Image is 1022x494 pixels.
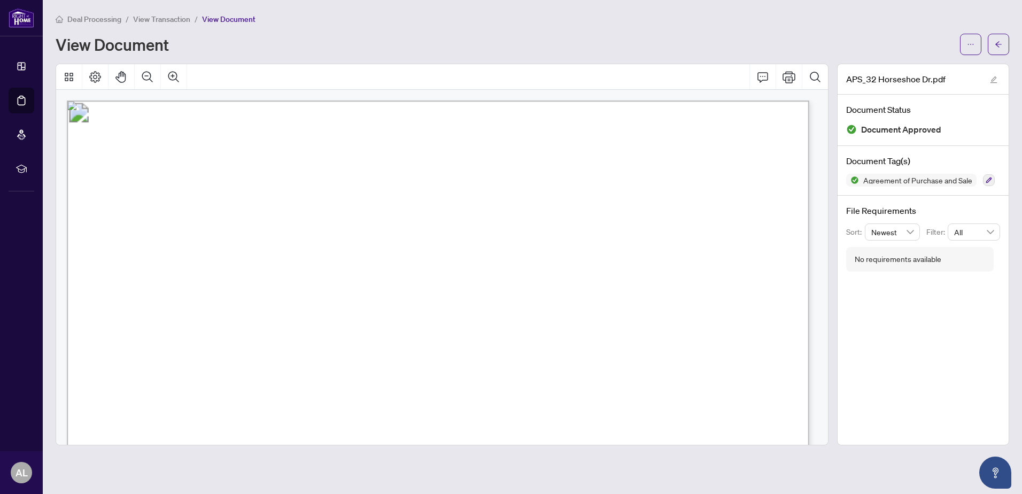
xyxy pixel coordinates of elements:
span: home [56,16,63,23]
li: / [195,13,198,25]
span: Newest [871,224,914,240]
div: No requirements available [855,253,941,265]
p: Filter: [926,226,948,238]
span: arrow-left [995,41,1002,48]
span: Document Approved [861,122,941,137]
span: Deal Processing [67,14,121,24]
h1: View Document [56,36,169,53]
p: Sort: [846,226,865,238]
span: View Document [202,14,255,24]
li: / [126,13,129,25]
img: logo [9,8,34,28]
span: Agreement of Purchase and Sale [859,176,977,184]
h4: Document Status [846,103,1000,116]
span: APS_32 Horseshoe Dr.pdf [846,73,946,86]
h4: File Requirements [846,204,1000,217]
span: edit [990,76,997,83]
span: ellipsis [967,41,974,48]
img: Status Icon [846,174,859,187]
span: View Transaction [133,14,190,24]
h4: Document Tag(s) [846,155,1000,167]
span: All [954,224,994,240]
button: Open asap [979,457,1011,489]
img: Document Status [846,124,857,135]
span: AL [16,465,28,480]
